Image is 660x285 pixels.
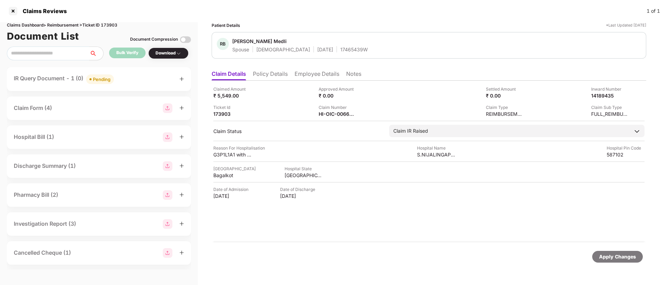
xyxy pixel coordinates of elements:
div: Bulk Verify [116,50,138,56]
div: 1 of 1 [647,7,660,15]
div: Claim Sub Type [591,104,629,111]
div: Document Compression [130,36,178,43]
div: Ticket Id [213,104,251,111]
div: 14189435 [591,92,629,99]
div: S.NIJALINGAPPA MEDICAL COLLEGE & [PERSON_NAME][GEOGRAPHIC_DATA] - SKDRDP ONLY [417,151,455,158]
div: Pharmacy Bill (2) [14,191,58,199]
div: [DATE] [317,46,333,53]
img: svg+xml;base64,PHN2ZyBpZD0iR3JvdXBfMjg4MTMiIGRhdGEtbmFtZT0iR3JvdXAgMjg4MTMiIHhtbG5zPSJodHRwOi8vd3... [163,219,172,229]
div: [DATE] [280,193,318,199]
span: plus [179,77,184,81]
div: Hospital Name [417,145,455,151]
div: Apply Changes [599,253,636,261]
div: Cancelled Cheque (1) [14,248,71,257]
span: plus [179,134,184,139]
div: Date of Admission [213,186,251,193]
div: Claim Status [213,128,382,134]
div: Hospital State [285,165,322,172]
span: plus [179,163,184,168]
img: svg+xml;base64,PHN2ZyBpZD0iR3JvdXBfMjg4MTMiIGRhdGEtbmFtZT0iR3JvdXAgMjg4MTMiIHhtbG5zPSJodHRwOi8vd3... [163,161,172,171]
div: FULL_REIMBURSEMENT [591,111,629,117]
div: Date of Discharge [280,186,318,193]
div: [PERSON_NAME] Medli [232,38,287,44]
div: Discharge Summary (1) [14,162,76,170]
span: plus [179,105,184,110]
span: plus [179,192,184,197]
div: [GEOGRAPHIC_DATA] [285,172,322,179]
div: Claim Type [486,104,524,111]
div: ₹ 0.00 [319,92,356,99]
div: Pending [93,76,110,83]
div: Reason For Hospitalisation [213,145,265,151]
div: Claimed Amount [213,86,251,92]
div: [GEOGRAPHIC_DATA] [213,165,256,172]
div: Patient Details [212,22,240,29]
span: plus [179,250,184,255]
div: 17465439W [340,46,368,53]
div: 173903 [213,111,251,117]
img: downArrowIcon [634,128,640,135]
div: 587102 [607,151,645,158]
div: Download [156,50,181,57]
div: HI-OIC-006626316(0) [319,111,356,117]
span: plus [179,221,184,226]
div: *Last Updated [DATE] [606,22,646,29]
div: Claim IR Raised [393,127,428,135]
div: Claims Dashboard > Reimbursement > Ticket ID 173903 [7,22,191,29]
div: Inward Number [591,86,629,92]
div: ₹ 0.00 [486,92,524,99]
h1: Document List [7,29,79,44]
div: [DATE] [213,193,251,199]
li: Policy Details [253,70,288,80]
li: Notes [346,70,361,80]
div: Hospital Bill (1) [14,133,54,141]
div: Bagalkot [213,172,251,179]
img: svg+xml;base64,PHN2ZyBpZD0iVG9nZ2xlLTMyeDMyIiB4bWxucz0iaHR0cDovL3d3dy53My5vcmcvMjAwMC9zdmciIHdpZH... [180,34,191,45]
div: IR Query Document - 1 (0) [14,74,114,84]
img: svg+xml;base64,PHN2ZyBpZD0iR3JvdXBfMjg4MTMiIGRhdGEtbmFtZT0iR3JvdXAgMjg4MTMiIHhtbG5zPSJodHRwOi8vd3... [163,103,172,113]
li: Employee Details [295,70,339,80]
div: ₹ 5,549.00 [213,92,251,99]
div: Approved Amount [319,86,356,92]
button: search [89,47,104,60]
div: Claim Form (4) [14,104,52,112]
img: svg+xml;base64,PHN2ZyBpZD0iRHJvcGRvd24tMzJ4MzIiIHhtbG5zPSJodHRwOi8vd3d3LnczLm9yZy8yMDAwL3N2ZyIgd2... [176,51,181,56]
li: Claim Details [212,70,246,80]
div: RB [217,38,229,50]
div: G3P1L1A1 with mild [MEDICAL_DATA] [213,151,251,158]
div: Claim Number [319,104,356,111]
div: REIMBURSEMENT [486,111,524,117]
div: Spouse [232,46,249,53]
div: [DEMOGRAPHIC_DATA] [256,46,310,53]
img: svg+xml;base64,PHN2ZyBpZD0iR3JvdXBfMjg4MTMiIGRhdGEtbmFtZT0iR3JvdXAgMjg4MTMiIHhtbG5zPSJodHRwOi8vd3... [163,190,172,200]
div: Hospital Pin Code [607,145,645,151]
div: Investigation Report (3) [14,220,76,228]
img: svg+xml;base64,PHN2ZyBpZD0iR3JvdXBfMjg4MTMiIGRhdGEtbmFtZT0iR3JvdXAgMjg4MTMiIHhtbG5zPSJodHRwOi8vd3... [163,248,172,258]
img: svg+xml;base64,PHN2ZyBpZD0iR3JvdXBfMjg4MTMiIGRhdGEtbmFtZT0iR3JvdXAgMjg4MTMiIHhtbG5zPSJodHRwOi8vd3... [163,132,172,142]
div: Settled Amount [486,86,524,92]
span: search [89,51,103,56]
div: Claims Reviews [19,8,67,14]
